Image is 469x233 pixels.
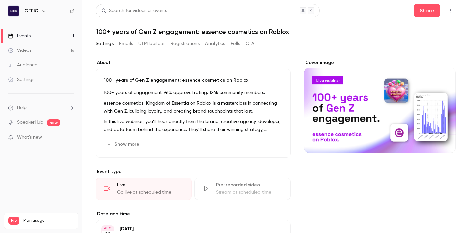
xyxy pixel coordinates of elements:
p: essence cosmetics’ Kingdom of Essentia on Roblox is a masterclass in connecting with Gen Z, build... [104,99,282,115]
div: Audience [8,62,37,68]
p: Event type [96,168,291,175]
a: SpeakerHub [17,119,43,126]
span: What's new [17,134,42,141]
div: Settings [8,76,34,83]
p: 100+ years of Gen Z engagement: essence cosmetics on Roblox [104,77,282,83]
div: Pre-recorded videoStream at scheduled time [194,178,291,200]
p: [DATE] [120,226,256,232]
span: new [47,119,60,126]
button: Emails [119,38,133,49]
button: Settings [96,38,114,49]
div: LiveGo live at scheduled time [96,178,192,200]
span: Help [17,104,27,111]
button: UTM builder [138,38,165,49]
div: Search for videos or events [101,7,167,14]
button: Registrations [170,38,200,49]
div: Live [117,182,184,188]
span: Plan usage [23,218,74,223]
p: 100+ years of engagement. 96% approval rating. 124k community members. [104,89,282,97]
h6: GEEIQ [24,8,39,14]
button: Analytics [205,38,225,49]
label: Date and time [96,211,291,217]
div: Events [8,33,31,39]
h1: 100+ years of Gen Z engagement: essence cosmetics on Roblox [96,28,456,36]
img: GEEIQ [8,6,19,16]
div: AUG [102,226,114,231]
label: About [96,59,291,66]
section: Cover image [304,59,456,153]
span: Pro [8,217,19,225]
button: Show more [104,139,143,150]
button: Share [414,4,440,17]
div: Stream at scheduled time [216,189,282,196]
button: CTA [246,38,254,49]
label: Cover image [304,59,456,66]
div: Videos [8,47,31,54]
button: Polls [231,38,240,49]
div: Pre-recorded video [216,182,282,188]
p: In this live webinar, you’ll hear directly from the brand, creative agency, developer, and data t... [104,118,282,134]
div: Go live at scheduled time [117,189,184,196]
li: help-dropdown-opener [8,104,74,111]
